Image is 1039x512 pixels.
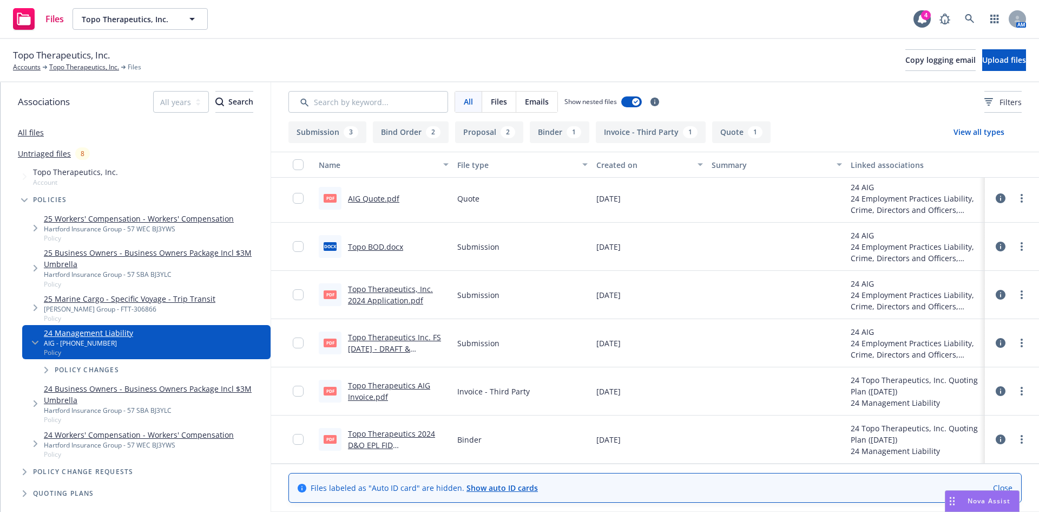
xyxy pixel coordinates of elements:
button: Linked associations [846,152,985,178]
div: 24 Employment Practices Liability, Crime, Directors and Officers, Fiduciary Liability [851,193,981,216]
button: Proposal [455,121,523,143]
span: Account [33,178,118,187]
a: 24 Business Owners - Business Owners Package Incl $3M Umbrella [44,383,266,406]
span: Policy [44,450,234,459]
input: Toggle Row Selected [293,193,304,204]
button: Filters [984,91,1022,113]
span: Binder [457,434,482,445]
div: Linked associations [851,159,981,171]
span: All [464,96,473,107]
div: 24 Employment Practices Liability, Crime, Directors and Officers, Fiduciary Liability [851,289,981,312]
span: [DATE] [596,193,621,204]
span: Quoting plans [33,490,94,497]
span: Policy [44,314,215,323]
div: 3 [344,126,358,138]
span: Upload files [982,55,1026,65]
a: Close [993,482,1012,494]
input: Toggle Row Selected [293,338,304,348]
span: Emails [525,96,549,107]
div: 24 Employment Practices Liability, Crime, Directors and Officers, Fiduciary Liability [851,241,981,264]
button: Created on [592,152,708,178]
a: 25 Workers' Compensation - Workers' Compensation [44,213,234,224]
div: [PERSON_NAME] Group - FTT-306866 [44,304,215,314]
button: Summary [707,152,846,178]
div: 24 AIG [851,278,981,289]
button: Submission [288,121,366,143]
span: pdf [324,339,337,347]
button: Quote [712,121,771,143]
span: pdf [324,387,337,395]
a: more [1015,240,1028,253]
a: Topo Therapeutics, Inc. 2024 Application.pdf [348,284,433,306]
div: 2 [426,126,440,138]
span: Quote [457,193,479,204]
input: Toggle Row Selected [293,434,304,445]
span: Nova Assist [968,496,1010,505]
a: Search [959,8,981,30]
span: Files labeled as "Auto ID card" are hidden. [311,482,538,494]
span: pdf [324,435,337,443]
input: Select all [293,159,304,170]
a: Files [9,4,68,34]
a: Topo Therapeutics 2024 D&O EPL FID [PERSON_NAME] (AIG).pdf [348,429,442,462]
span: [DATE] [596,289,621,301]
span: Associations [18,95,70,109]
button: Topo Therapeutics, Inc. [73,8,208,30]
span: Topo Therapeutics, Inc. [82,14,175,25]
button: SearchSearch [215,91,253,113]
div: 4 [921,8,931,18]
div: Created on [596,159,692,171]
svg: Search [215,98,224,106]
span: Files [128,62,141,72]
a: more [1015,336,1028,349]
div: Summary [712,159,830,171]
div: Hartford Insurance Group - 57 SBA BJ3YLC [44,270,266,279]
span: Show nested files [564,97,617,106]
span: Policy [44,348,133,357]
span: Policy change requests [33,469,133,475]
span: Invoice - Third Party [457,386,530,397]
div: 24 Management Liability [851,445,981,457]
button: Bind Order [373,121,449,143]
span: Policies [33,197,67,203]
span: Policy [44,280,266,289]
a: Topo BOD.docx [348,242,403,252]
button: Invoice - Third Party [596,121,706,143]
div: 24 AIG [851,230,981,241]
a: 24 Management Liability [44,327,133,339]
span: Files [491,96,507,107]
a: more [1015,192,1028,205]
a: 25 Marine Cargo - Specific Voyage - Trip Transit [44,293,215,304]
button: File type [453,152,591,178]
input: Toggle Row Selected [293,241,304,252]
span: Policy [44,234,234,243]
div: AIG - [PHONE_NUMBER] [44,339,133,348]
div: Hartford Insurance Group - 57 WEC BJ3YWS [44,224,234,234]
div: Hartford Insurance Group - 57 SBA BJ3YLC [44,406,266,415]
div: 24 Topo Therapeutics, Inc. Quoting Plan ([DATE]) [851,423,981,445]
span: Filters [984,96,1022,108]
span: [DATE] [596,338,621,349]
div: 1 [683,126,698,138]
a: more [1015,288,1028,301]
a: more [1015,433,1028,446]
div: 24 AIG [851,326,981,338]
div: Search [215,92,253,112]
div: 24 Employment Practices Liability, Crime, Directors and Officers, Fiduciary Liability [851,338,981,360]
button: Copy logging email [905,49,976,71]
a: AIG Quote.pdf [348,193,399,204]
div: 24 Topo Therapeutics, Inc. Quoting Plan ([DATE]) [851,374,981,397]
input: Search by keyword... [288,91,448,113]
span: [DATE] [596,386,621,397]
span: [DATE] [596,434,621,445]
a: Topo Therapeutics Inc. FS [DATE] - DRAFT & UNAUDITED.pdf [348,332,441,365]
span: Copy logging email [905,55,976,65]
span: [DATE] [596,241,621,252]
div: Hartford Insurance Group - 57 WEC BJ3YWS [44,440,234,450]
div: 24 Management Liability [851,397,981,409]
a: Topo Therapeutics AIG Invoice.pdf [348,380,430,402]
a: 25 Business Owners - Business Owners Package Incl $3M Umbrella [44,247,266,270]
span: Filters [999,96,1022,108]
a: Switch app [984,8,1005,30]
span: Topo Therapeutics, Inc. [33,166,118,178]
